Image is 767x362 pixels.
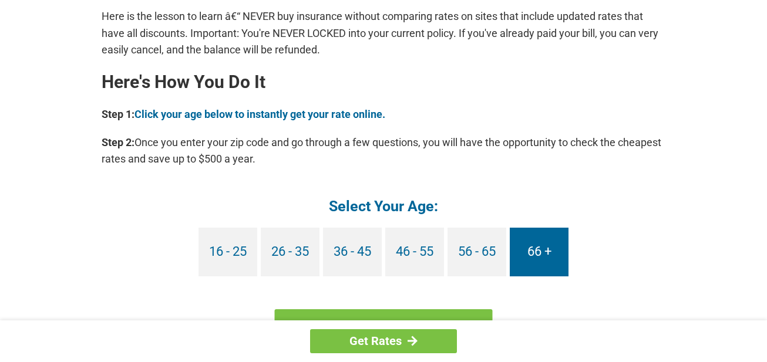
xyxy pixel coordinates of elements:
[310,329,457,353] a: Get Rates
[199,228,257,276] a: 16 - 25
[385,228,444,276] a: 46 - 55
[134,108,385,120] a: Click your age below to instantly get your rate online.
[102,8,665,57] p: Here is the lesson to learn â€“ NEVER buy insurance without comparing rates on sites that include...
[275,309,493,343] a: Find My Rate - Enter Zip Code
[510,228,568,276] a: 66 +
[261,228,319,276] a: 26 - 35
[323,228,382,276] a: 36 - 45
[102,73,665,92] h2: Here's How You Do It
[448,228,506,276] a: 56 - 65
[102,134,665,167] p: Once you enter your zip code and go through a few questions, you will have the opportunity to che...
[102,197,665,216] h4: Select Your Age:
[102,108,134,120] b: Step 1:
[102,136,134,148] b: Step 2:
